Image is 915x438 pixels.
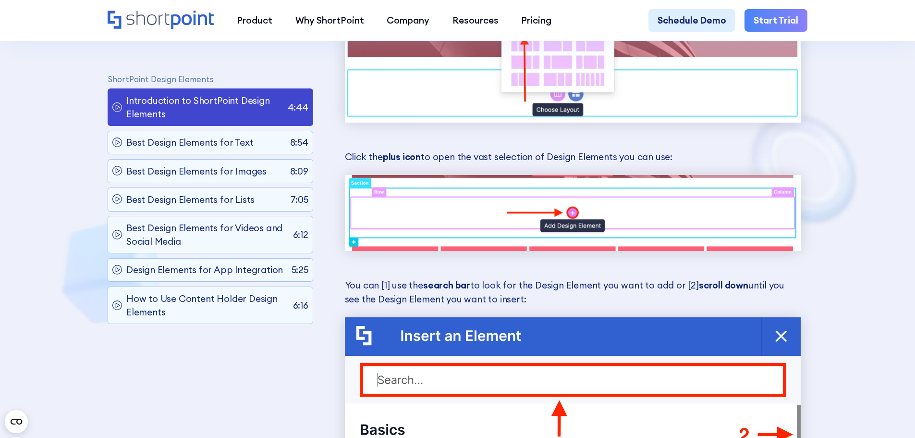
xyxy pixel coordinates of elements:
[295,13,364,27] div: Why ShortPoint
[126,292,288,319] p: How to Use Content Holder Design Elements
[290,164,308,178] p: 8:09
[441,9,510,32] a: Resources
[237,13,272,27] div: Product
[225,9,284,32] a: Product
[423,279,470,291] strong: search bar
[108,11,214,30] a: Home
[648,9,735,32] a: Schedule Demo
[387,13,429,27] div: Company
[126,193,255,207] p: Best Design Elements for Lists
[867,392,915,438] iframe: Chat Widget
[126,164,267,178] p: Best Design Elements for Images
[290,136,308,150] p: 8:54
[375,9,441,32] a: Company
[383,151,421,163] strong: plus icon
[345,150,801,164] p: Click the to open the vast selection of Design Elements you can use:
[699,279,748,291] strong: scroll down
[126,221,288,249] p: Best Design Elements for Videos and Social Media
[126,263,283,277] p: Design Elements for App Integration
[521,13,551,27] div: Pricing
[108,75,314,84] p: ShortPoint Design Elements
[452,13,499,27] div: Resources
[126,136,253,150] p: Best Design Elements for Text
[293,299,308,313] p: 6:16
[292,263,308,277] p: 5:25
[291,193,308,207] p: 7:05
[293,228,308,242] p: 6:12
[744,9,807,32] a: Start Trial
[510,9,563,32] a: Pricing
[345,278,801,306] p: You can [1] use the to look for the Design Element you want to add or [2] until you see the Desig...
[5,410,28,433] button: Open CMP widget
[288,100,308,114] p: 4:44
[284,9,376,32] a: Why ShortPoint
[126,94,283,121] p: Introduction to ShortPoint Design Elements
